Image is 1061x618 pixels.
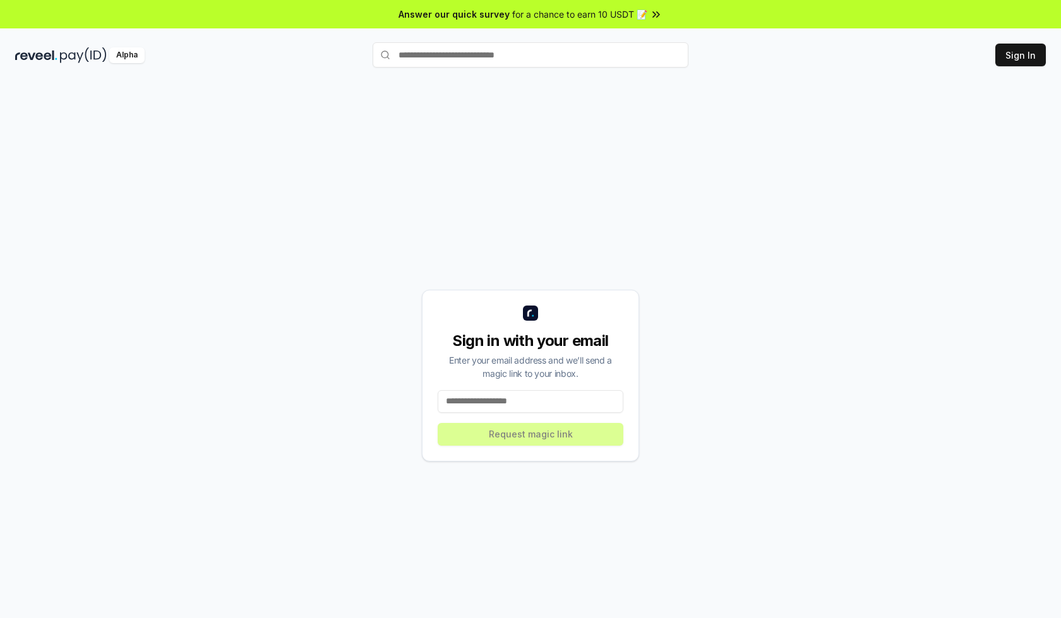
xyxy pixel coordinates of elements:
[60,47,107,63] img: pay_id
[15,47,57,63] img: reveel_dark
[995,44,1046,66] button: Sign In
[438,354,623,380] div: Enter your email address and we’ll send a magic link to your inbox.
[523,306,538,321] img: logo_small
[512,8,647,21] span: for a chance to earn 10 USDT 📝
[109,47,145,63] div: Alpha
[438,331,623,351] div: Sign in with your email
[399,8,510,21] span: Answer our quick survey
